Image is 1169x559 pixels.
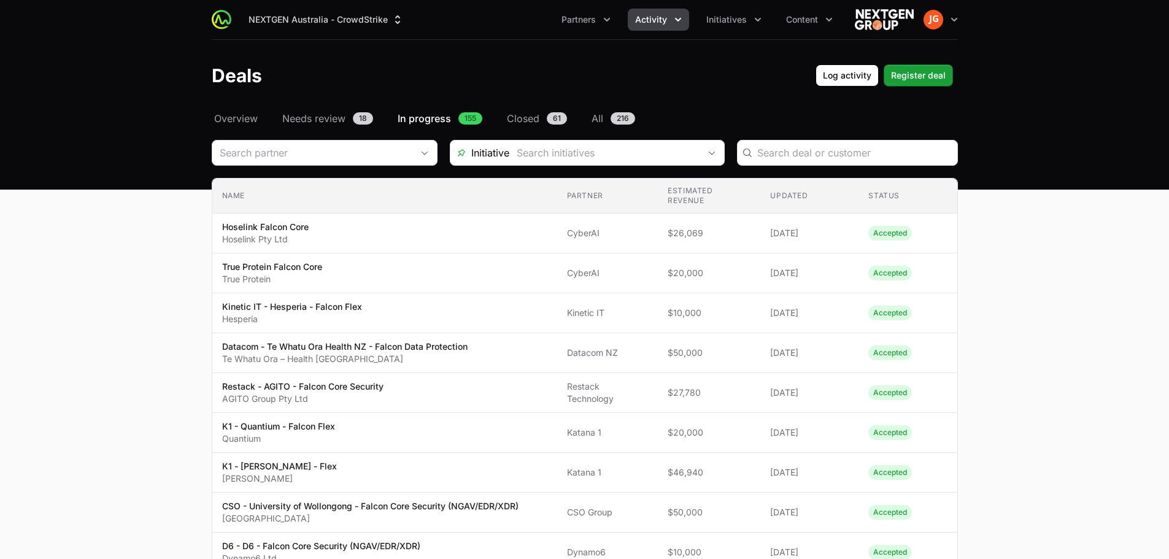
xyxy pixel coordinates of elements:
span: [DATE] [770,426,849,439]
p: K1 - [PERSON_NAME] - Flex [222,460,337,472]
span: [DATE] [770,307,849,319]
span: $20,000 [668,267,750,279]
span: Activity [635,13,667,26]
p: CSO - University of Wollongong - Falcon Core Security (NGAV/EDR/XDR) [222,500,519,512]
div: Content menu [779,9,840,31]
p: Hesperia [222,313,362,325]
button: Activity [628,9,689,31]
span: CSO Group [567,506,648,519]
p: True Protein [222,273,322,285]
span: $26,069 [668,227,750,239]
button: Initiatives [699,9,769,31]
span: CyberAI [567,267,648,279]
button: NEXTGEN Australia - CrowdStrike [241,9,411,31]
p: Datacom - Te Whatu Ora Health NZ - Falcon Data Protection [222,341,468,353]
span: 61 [547,112,567,125]
p: Te Whatu Ora – Health [GEOGRAPHIC_DATA] [222,353,468,365]
span: $50,000 [668,347,750,359]
span: Initiative [450,145,509,160]
a: Closed61 [504,111,569,126]
th: Estimated revenue [658,179,760,214]
span: $10,000 [668,546,750,558]
img: Jamie Gunning [924,10,943,29]
p: Kinetic IT - Hesperia - Falcon Flex [222,301,362,313]
nav: Deals navigation [212,111,958,126]
span: 216 [611,112,635,125]
p: D6 - D6 - Falcon Core Security (NGAV/EDR/XDR) [222,540,420,552]
th: Partner [557,179,658,214]
span: Datacom NZ [567,347,648,359]
a: In progress155 [395,111,485,126]
span: Overview [214,111,258,126]
img: ActivitySource [212,10,231,29]
th: Status [858,179,957,214]
button: Log activity [816,64,879,87]
span: [DATE] [770,227,849,239]
span: Katana 1 [567,466,648,479]
p: [GEOGRAPHIC_DATA] [222,512,519,525]
span: [DATE] [770,506,849,519]
span: $20,000 [668,426,750,439]
input: Search initiatives [509,141,700,165]
h1: Deals [212,64,262,87]
div: Primary actions [816,64,953,87]
span: [DATE] [770,466,849,479]
p: True Protein Falcon Core [222,261,322,273]
button: Register deal [884,64,953,87]
span: Needs review [282,111,345,126]
span: [DATE] [770,267,849,279]
span: All [592,111,603,126]
input: Search deal or customer [757,145,950,160]
span: [DATE] [770,546,849,558]
span: $10,000 [668,307,750,319]
span: $46,940 [668,466,750,479]
span: In progress [398,111,451,126]
th: Updated [760,179,858,214]
span: CyberAI [567,227,648,239]
span: Initiatives [706,13,747,26]
div: Open [700,141,724,165]
p: Hoselink Falcon Core [222,221,309,233]
a: Overview [212,111,260,126]
p: Hoselink Pty Ltd [222,233,309,245]
span: Closed [507,111,539,126]
button: Partners [554,9,618,31]
th: Name [212,179,557,214]
span: $27,780 [668,387,750,399]
div: Main navigation [231,9,840,31]
span: Register deal [891,68,946,83]
img: NEXTGEN Australia [855,7,914,32]
span: 18 [353,112,373,125]
span: [DATE] [770,387,849,399]
span: Content [786,13,818,26]
p: [PERSON_NAME] [222,472,337,485]
p: Quantium [222,433,335,445]
span: Katana 1 [567,426,648,439]
span: [DATE] [770,347,849,359]
span: Dynamo6 [567,546,648,558]
a: All216 [589,111,638,126]
button: Content [779,9,840,31]
span: Kinetic IT [567,307,648,319]
div: Initiatives menu [699,9,769,31]
p: Restack - AGITO - Falcon Core Security [222,380,384,393]
p: AGITO Group Pty Ltd [222,393,384,405]
div: Open [412,141,437,165]
span: Partners [561,13,596,26]
span: $50,000 [668,506,750,519]
a: Needs review18 [280,111,376,126]
div: Supplier switch menu [241,9,411,31]
p: K1 - Quantium - Falcon Flex [222,420,335,433]
div: Activity menu [628,9,689,31]
span: 155 [458,112,482,125]
input: Search partner [212,141,412,165]
span: Restack Technology [567,380,648,405]
span: Log activity [823,68,871,83]
div: Partners menu [554,9,618,31]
